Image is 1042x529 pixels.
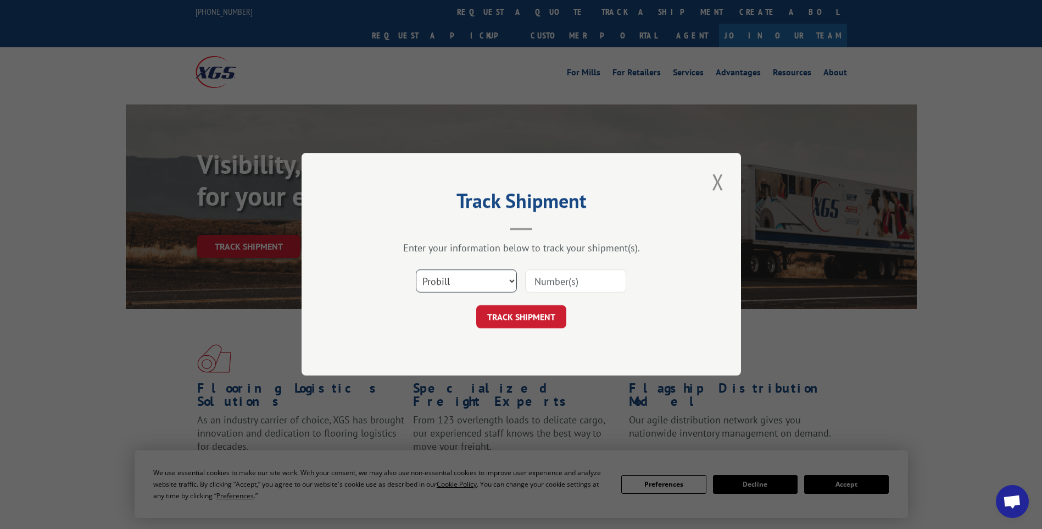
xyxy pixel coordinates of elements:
h2: Track Shipment [356,193,686,214]
a: Open chat [996,485,1029,518]
button: Close modal [709,167,727,197]
button: TRACK SHIPMENT [476,306,566,329]
input: Number(s) [525,270,626,293]
div: Enter your information below to track your shipment(s). [356,242,686,255]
